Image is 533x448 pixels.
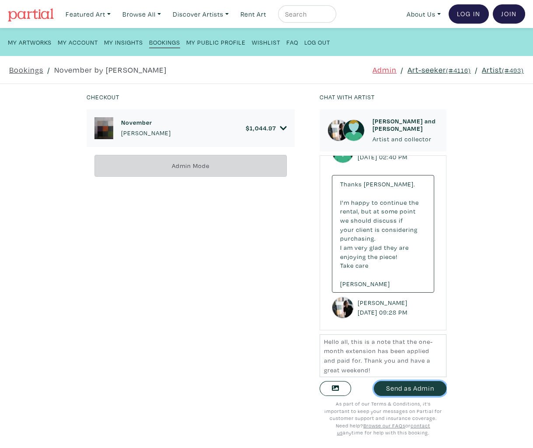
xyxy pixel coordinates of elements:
[87,93,119,101] small: Checkout
[252,38,280,46] small: Wishlist
[373,207,380,215] span: at
[382,225,418,234] span: considering
[358,298,410,317] small: [PERSON_NAME] [DATE] 09:28 PM
[446,66,471,74] small: (#4116)
[475,64,478,76] span: /
[361,207,372,215] span: but
[286,36,298,48] a: FAQ
[304,38,330,46] small: Log Out
[149,36,180,48] a: Bookings
[104,36,143,48] a: My Insights
[344,243,353,252] span: am
[399,216,403,224] span: if
[121,119,171,137] a: November [PERSON_NAME]
[356,225,373,234] span: client
[340,198,349,206] span: I'm
[408,64,471,76] a: Art-seeker(#4116)
[237,5,270,23] a: Rent Art
[340,216,349,224] span: we
[449,4,489,24] a: Log In
[399,243,409,252] span: are
[286,38,298,46] small: FAQ
[502,66,524,74] small: (#493)
[482,64,524,76] a: Artist(#493)
[94,117,113,139] img: phpThumb.php
[373,64,397,76] a: Admin
[9,64,43,76] a: Bookings
[401,64,404,76] span: /
[324,400,442,436] small: As part of our Terms & Conditions, it's important to keep your messages on Partial for customer s...
[121,128,171,138] p: [PERSON_NAME]
[304,36,330,48] a: Log Out
[375,225,380,234] span: is
[340,252,366,261] span: enjoying
[351,216,372,224] span: should
[493,4,525,24] a: Join
[403,5,445,23] a: About Us
[373,134,439,144] p: Artist and collector
[149,38,180,46] small: Bookings
[252,36,280,48] a: Wishlist
[380,252,397,261] span: piece!
[186,36,246,48] a: My Public Profile
[337,422,430,436] a: contact us
[246,124,287,132] a: $1,044.97
[332,297,354,318] img: phpThumb.php
[384,243,397,252] span: they
[320,93,375,101] small: Chat with artist
[355,261,369,269] span: care
[368,252,378,261] span: the
[363,422,405,429] a: Browse our FAQs
[380,198,407,206] span: continue
[340,280,390,288] span: [PERSON_NAME]
[351,198,370,206] span: happy
[8,38,52,46] small: My Artworks
[104,38,143,46] small: My Insights
[250,124,276,132] span: 1,044.97
[340,225,354,234] span: your
[284,9,328,20] input: Search
[246,124,276,132] h6: $
[118,5,165,23] a: Browse All
[369,243,382,252] span: glad
[364,180,415,188] span: [PERSON_NAME].
[340,207,359,215] span: rental,
[400,207,416,215] span: point
[340,243,342,252] span: I
[374,381,446,396] button: Send as Admin
[381,207,398,215] span: some
[169,5,233,23] a: Discover Artists
[121,119,171,126] h6: November
[409,198,419,206] span: the
[62,5,115,23] a: Featured Art
[58,36,98,48] a: My Account
[327,119,349,141] img: phpThumb.php
[373,216,397,224] span: discuss
[340,261,354,269] span: Take
[54,64,167,76] a: November by [PERSON_NAME]
[340,180,362,188] span: Thanks
[8,36,52,48] a: My Artworks
[340,234,376,242] span: purchasing.
[373,117,439,133] h6: [PERSON_NAME] and [PERSON_NAME]
[47,64,50,76] span: /
[343,119,365,141] img: avatar.png
[355,243,368,252] span: very
[372,198,378,206] span: to
[94,155,287,177] div: Admin Mode
[186,38,246,46] small: My Public Profile
[58,38,98,46] small: My Account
